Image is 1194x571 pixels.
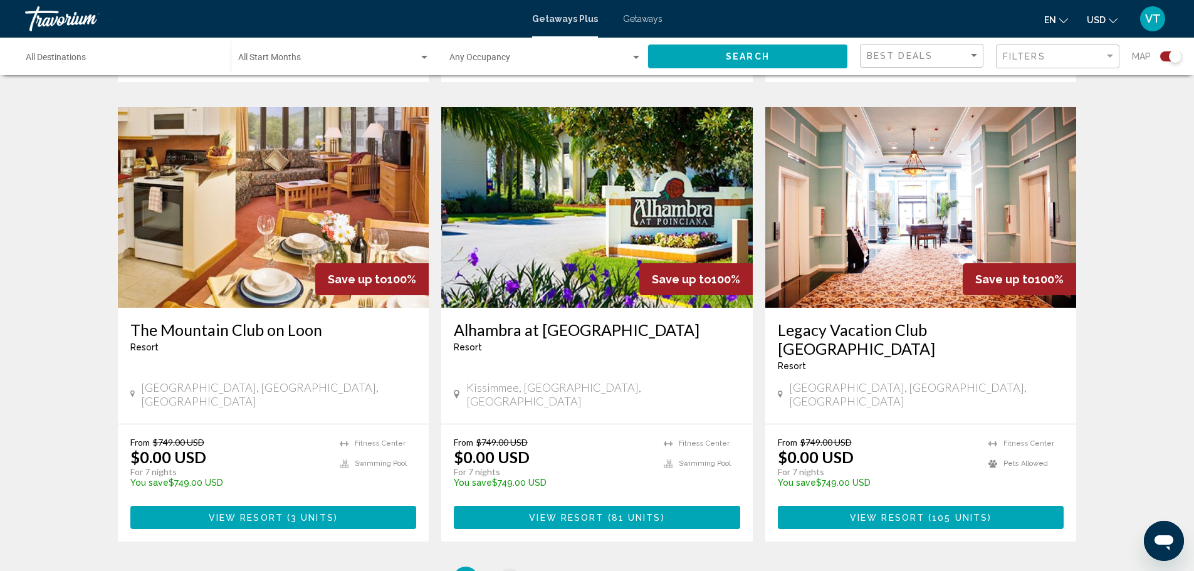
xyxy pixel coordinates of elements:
[1087,11,1118,29] button: Change currency
[454,342,482,352] span: Resort
[778,320,1064,358] a: Legacy Vacation Club [GEOGRAPHIC_DATA]
[604,513,664,523] span: ( )
[789,380,1064,408] span: [GEOGRAPHIC_DATA], [GEOGRAPHIC_DATA], [GEOGRAPHIC_DATA]
[130,320,417,339] a: The Mountain Club on Loon
[130,448,206,466] p: $0.00 USD
[130,478,328,488] p: $749.00 USD
[466,380,740,408] span: Kissimmee, [GEOGRAPHIC_DATA], [GEOGRAPHIC_DATA]
[355,439,406,448] span: Fitness Center
[765,107,1077,308] img: 5181O01X.jpg
[778,478,816,488] span: You save
[118,107,429,308] img: 1358I01L.jpg
[963,263,1076,295] div: 100%
[726,52,770,62] span: Search
[355,459,407,468] span: Swimming Pool
[130,478,169,488] span: You save
[130,466,328,478] p: For 7 nights
[1132,48,1151,65] span: Map
[291,513,334,523] span: 3 units
[975,273,1035,286] span: Save up to
[924,513,992,523] span: ( )
[623,14,662,24] a: Getaways
[1003,439,1054,448] span: Fitness Center
[778,478,977,488] p: $749.00 USD
[454,506,740,529] button: View Resort(81 units)
[454,478,651,488] p: $749.00 USD
[209,513,283,523] span: View Resort
[778,448,854,466] p: $0.00 USD
[130,506,417,529] button: View Resort(3 units)
[283,513,338,523] span: ( )
[679,439,730,448] span: Fitness Center
[315,263,429,295] div: 100%
[778,466,977,478] p: For 7 nights
[476,437,528,448] span: $749.00 USD
[1044,15,1056,25] span: en
[454,320,740,339] a: Alhambra at [GEOGRAPHIC_DATA]
[25,6,520,31] a: Travorium
[130,437,150,448] span: From
[130,342,159,352] span: Resort
[454,466,651,478] p: For 7 nights
[648,45,847,68] button: Search
[867,51,980,61] mat-select: Sort by
[778,506,1064,529] button: View Resort(105 units)
[454,437,473,448] span: From
[639,263,753,295] div: 100%
[778,361,806,371] span: Resort
[141,380,416,408] span: [GEOGRAPHIC_DATA], [GEOGRAPHIC_DATA], [GEOGRAPHIC_DATA]
[441,107,753,308] img: 4036O01X.jpg
[532,14,598,24] a: Getaways Plus
[652,273,711,286] span: Save up to
[1136,6,1169,32] button: User Menu
[1144,521,1184,561] iframe: Button to launch messaging window
[778,437,797,448] span: From
[153,437,204,448] span: $749.00 USD
[800,437,852,448] span: $749.00 USD
[1145,13,1161,25] span: VT
[454,448,530,466] p: $0.00 USD
[1003,459,1048,468] span: Pets Allowed
[454,478,492,488] span: You save
[529,513,604,523] span: View Resort
[996,44,1119,70] button: Filter
[932,513,988,523] span: 105 units
[328,273,387,286] span: Save up to
[679,459,731,468] span: Swimming Pool
[612,513,661,523] span: 81 units
[1087,15,1106,25] span: USD
[1003,51,1045,61] span: Filters
[850,513,924,523] span: View Resort
[867,51,933,61] span: Best Deals
[1044,11,1068,29] button: Change language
